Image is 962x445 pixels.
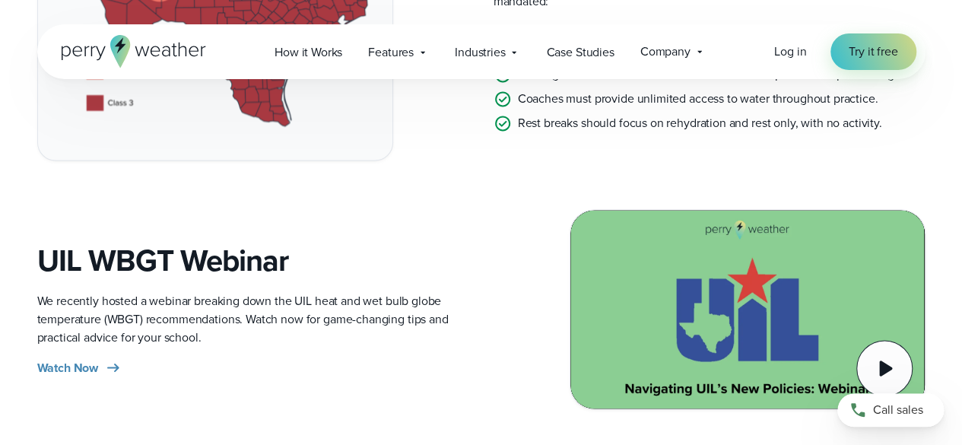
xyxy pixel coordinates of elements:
span: Call sales [873,401,923,419]
p: We recently hosted a webinar breaking down the UIL heat and wet bulb globe temperature (WBGT) rec... [37,291,469,346]
span: Features [368,43,414,62]
span: How it Works [275,43,342,62]
span: Case Studies [546,43,614,62]
span: Watch Now [37,358,99,377]
span: Company [640,43,691,61]
a: Try it free [830,33,916,70]
span: Industries [455,43,505,62]
a: Watch Now [37,358,123,377]
span: Try it free [849,43,897,61]
span: Log in [774,43,806,60]
h3: UIL WBGT Webinar [37,243,469,279]
p: Every UIL School Must have a Cooling Zone: All schools must have cooling zones where the WBGT is ... [518,23,925,59]
a: How it Works [262,37,355,68]
p: Coaches must provide unlimited access to water throughout practice. [518,90,878,108]
p: Rest breaks should focus on rehydration and rest only, with no activity. [518,114,882,132]
a: Log in [774,43,806,61]
a: Case Studies [533,37,627,68]
a: Call sales [837,393,944,427]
